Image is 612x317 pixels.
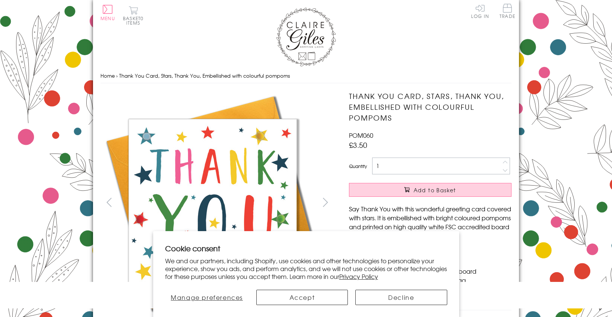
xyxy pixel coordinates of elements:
span: › [116,72,118,79]
label: Quantity [349,163,367,170]
span: POM060 [349,131,373,140]
a: Log In [471,4,489,18]
span: £3.50 [349,140,367,150]
span: Thank You Card, Stars, Thank You, Embellished with colourful pompoms [119,72,290,79]
a: Privacy Policy [339,272,378,281]
img: Thank You Card, Stars, Thank You, Embellished with colourful pompoms [334,91,558,314]
span: Add to Basket [414,186,456,194]
img: Claire Giles Greetings Cards [276,7,336,66]
nav: breadcrumbs [101,68,511,84]
button: Accept [256,290,348,305]
button: next [317,194,334,211]
button: Basket0 items [123,6,143,25]
button: Menu [101,5,115,21]
img: Thank You Card, Stars, Thank You, Embellished with colourful pompoms [101,91,325,315]
span: Trade [500,4,515,18]
button: Manage preferences [165,290,248,305]
span: Menu [101,15,115,22]
button: Decline [355,290,447,305]
h1: Thank You Card, Stars, Thank You, Embellished with colourful pompoms [349,91,511,123]
button: prev [101,194,117,211]
span: Manage preferences [171,293,243,302]
p: We and our partners, including Shopify, use cookies and other technologies to personalize your ex... [165,257,447,280]
h2: Cookie consent [165,243,447,254]
button: Add to Basket [349,183,511,197]
span: 0 items [126,15,143,26]
a: Trade [500,4,515,20]
p: Say Thank You with this wonderful greeting card covered with stars. It is embellished with bright... [349,204,511,240]
a: Home [101,72,115,79]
